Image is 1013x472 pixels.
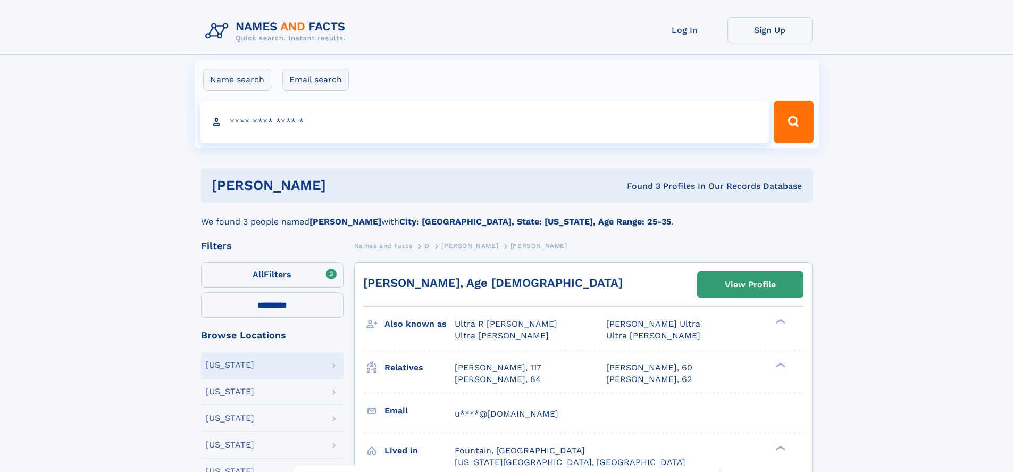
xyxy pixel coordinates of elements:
[510,242,567,250] span: [PERSON_NAME]
[203,69,271,91] label: Name search
[201,203,813,228] div: We found 3 people named with .
[455,374,541,385] a: [PERSON_NAME], 84
[201,262,344,288] label: Filters
[476,180,802,192] div: Found 3 Profiles In Our Records Database
[206,441,254,449] div: [US_STATE]
[455,330,549,341] span: Ultra [PERSON_NAME]
[363,276,623,289] a: [PERSON_NAME], Age [DEMOGRAPHIC_DATA]
[441,239,498,252] a: [PERSON_NAME]
[424,242,430,250] span: D
[206,387,254,396] div: [US_STATE]
[455,362,541,374] a: [PERSON_NAME], 117
[441,242,498,250] span: [PERSON_NAME]
[773,444,786,451] div: ❯
[774,101,813,143] button: Search Button
[384,442,455,460] h3: Lived in
[773,318,786,325] div: ❯
[773,361,786,368] div: ❯
[253,269,264,279] span: All
[206,361,254,369] div: [US_STATE]
[354,239,413,252] a: Names and Facts
[698,272,803,297] a: View Profile
[455,457,685,467] span: [US_STATE][GEOGRAPHIC_DATA], [GEOGRAPHIC_DATA]
[642,17,727,43] a: Log In
[606,330,700,341] span: Ultra [PERSON_NAME]
[384,315,455,333] h3: Also known as
[200,101,769,143] input: search input
[725,272,776,297] div: View Profile
[606,319,700,329] span: [PERSON_NAME] Ultra
[201,17,354,46] img: Logo Names and Facts
[399,217,671,227] b: City: [GEOGRAPHIC_DATA], State: [US_STATE], Age Range: 25-35
[455,319,557,329] span: Ultra R [PERSON_NAME]
[606,374,692,385] a: [PERSON_NAME], 62
[384,402,455,420] h3: Email
[201,241,344,251] div: Filters
[212,179,476,192] h1: [PERSON_NAME]
[282,69,349,91] label: Email search
[384,359,455,377] h3: Relatives
[201,330,344,340] div: Browse Locations
[424,239,430,252] a: D
[206,414,254,423] div: [US_STATE]
[727,17,813,43] a: Sign Up
[455,445,585,456] span: Fountain, [GEOGRAPHIC_DATA]
[606,362,692,374] a: [PERSON_NAME], 60
[309,217,381,227] b: [PERSON_NAME]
